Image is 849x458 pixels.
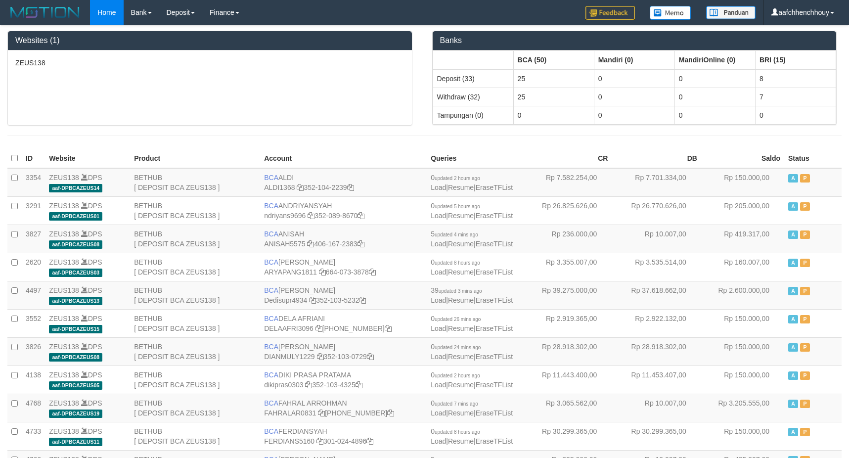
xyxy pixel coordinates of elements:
[755,50,836,69] th: Group: activate to sort column ascending
[22,225,45,253] td: 3827
[45,309,130,337] td: DPS
[49,297,102,305] span: aaf-DPBCAZEUS13
[431,183,446,191] a: Load
[22,149,45,168] th: ID
[612,149,701,168] th: DB
[305,381,312,389] a: Copy dikipras0303 to clipboard
[431,343,513,361] span: | |
[260,422,427,450] td: FERDIANSYAH 301-024-4896
[788,174,798,183] span: Active
[448,212,474,220] a: Resume
[264,230,278,238] span: BCA
[45,366,130,394] td: DPS
[130,366,260,394] td: BETHUB [ DEPOSIT BCA ZEUS138 ]
[476,296,513,304] a: EraseTFList
[431,258,513,276] span: | |
[448,324,474,332] a: Resume
[297,183,304,191] a: Copy ALDI1368 to clipboard
[800,315,810,323] span: Paused
[431,268,446,276] a: Load
[701,337,784,366] td: Rp 150.000,00
[800,428,810,436] span: Paused
[264,371,278,379] span: BCA
[435,345,481,350] span: updated 24 mins ago
[784,149,842,168] th: Status
[788,315,798,323] span: Active
[264,174,278,182] span: BCA
[612,394,701,422] td: Rp 10.007,00
[448,409,474,417] a: Resume
[476,353,513,361] a: EraseTFList
[612,309,701,337] td: Rp 2.922.132,00
[130,225,260,253] td: BETHUB [ DEPOSIT BCA ZEUS138 ]
[260,149,427,168] th: Account
[49,325,102,333] span: aaf-DPBCAZEUS15
[22,366,45,394] td: 4138
[367,353,374,361] a: Copy 3521030729 to clipboard
[264,324,313,332] a: DELAAFRI3096
[612,366,701,394] td: Rp 11.453.407,00
[523,168,612,197] td: Rp 7.582.254,00
[788,259,798,267] span: Active
[701,225,784,253] td: Rp 419.317,00
[22,253,45,281] td: 2620
[264,381,303,389] a: dikipras0303
[22,394,45,422] td: 4768
[800,174,810,183] span: Paused
[612,168,701,197] td: Rp 7.701.334,00
[264,399,278,407] span: BCA
[369,268,376,276] a: Copy 6640733878 to clipboard
[701,196,784,225] td: Rp 205.000,00
[264,427,278,435] span: BCA
[431,315,481,322] span: 0
[316,437,323,445] a: Copy FERDIANS5160 to clipboard
[387,409,394,417] a: Copy 5665095158 to clipboard
[440,36,829,45] h3: Banks
[431,409,446,417] a: Load
[357,212,364,220] a: Copy 3520898670 to clipboard
[357,240,364,248] a: Copy 4061672383 to clipboard
[701,422,784,450] td: Rp 150.000,00
[260,309,427,337] td: DELA AFRIANI [PHONE_NUMBER]
[49,202,79,210] a: ZEUS138
[431,427,513,445] span: | |
[49,240,102,249] span: aaf-DPBCAZEUS08
[264,343,278,351] span: BCA
[701,309,784,337] td: Rp 150.000,00
[431,343,481,351] span: 0
[788,371,798,380] span: Active
[800,230,810,239] span: Paused
[513,88,594,106] td: 25
[431,324,446,332] a: Load
[264,202,278,210] span: BCA
[435,232,478,237] span: updated 4 mins ago
[264,258,278,266] span: BCA
[433,88,513,106] td: Withdraw (32)
[612,225,701,253] td: Rp 10.007,00
[594,50,674,69] th: Group: activate to sort column ascending
[431,202,480,210] span: 0
[49,212,102,221] span: aaf-DPBCAZEUS01
[701,149,784,168] th: Saldo
[49,427,79,435] a: ZEUS138
[701,394,784,422] td: Rp 3.205.555,00
[523,422,612,450] td: Rp 30.299.365,00
[356,381,362,389] a: Copy 3521034325 to clipboard
[264,315,278,322] span: BCA
[612,253,701,281] td: Rp 3.535.514,00
[800,371,810,380] span: Paused
[612,337,701,366] td: Rp 28.918.302,00
[788,202,798,211] span: Active
[523,196,612,225] td: Rp 26.825.626,00
[359,296,366,304] a: Copy 3521035232 to clipboard
[800,259,810,267] span: Paused
[130,253,260,281] td: BETHUB [ DEPOSIT BCA ZEUS138 ]
[476,212,513,220] a: EraseTFList
[22,422,45,450] td: 4733
[264,286,278,294] span: BCA
[49,258,79,266] a: ZEUS138
[523,366,612,394] td: Rp 11.443.400,00
[260,225,427,253] td: ANISAH 406-167-2383
[448,268,474,276] a: Resume
[523,309,612,337] td: Rp 2.919.365,00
